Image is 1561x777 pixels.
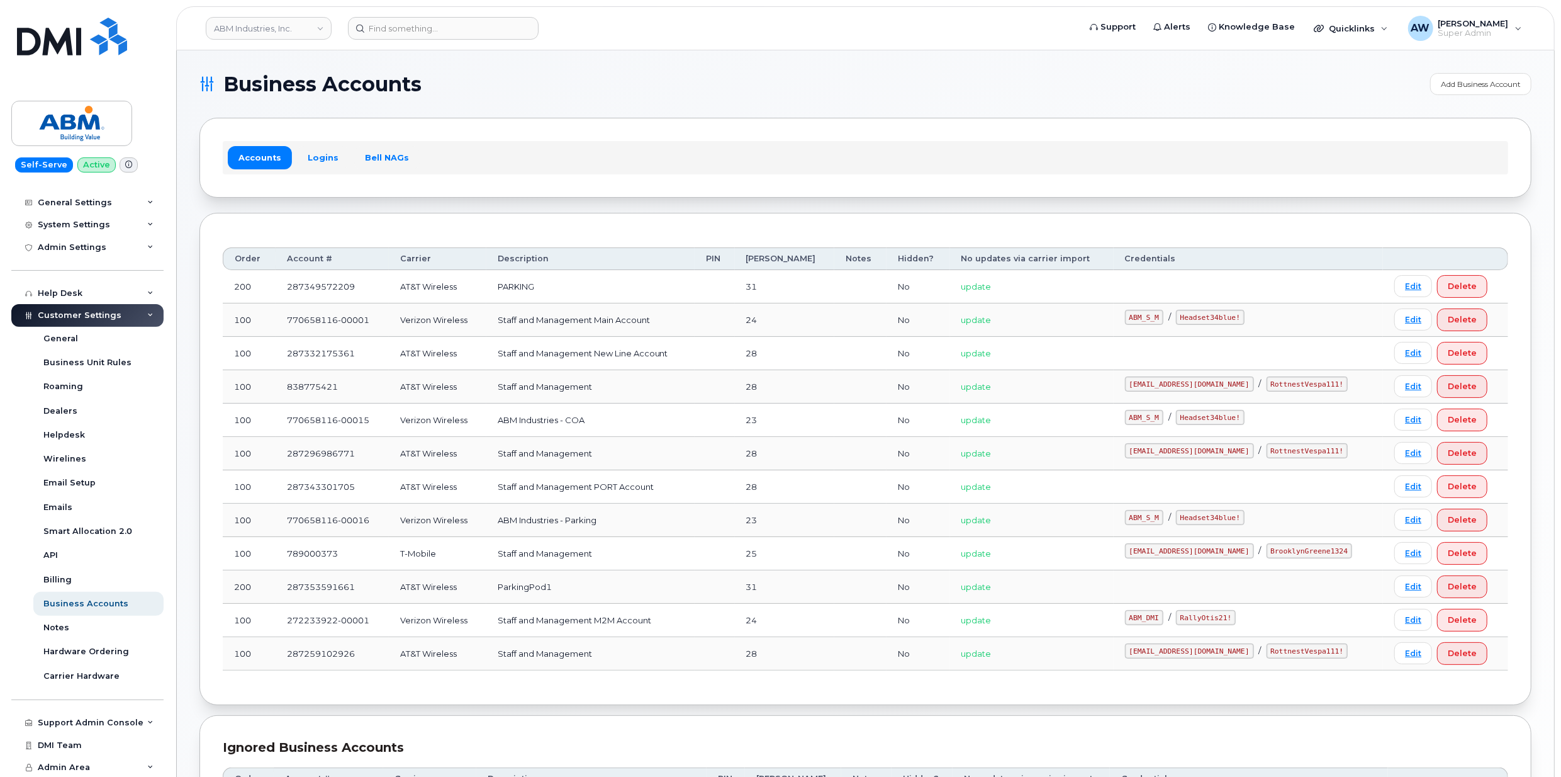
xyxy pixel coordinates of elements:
td: 24 [735,604,835,637]
td: No [887,604,949,637]
td: 770658116-00015 [276,404,389,437]
td: 100 [223,504,276,537]
td: No [887,570,949,604]
th: Carrier [389,247,486,270]
span: / [1168,512,1171,522]
td: 287332175361 [276,337,389,370]
td: Verizon Wireless [389,303,486,337]
td: ABM Industries - Parking [486,504,695,537]
td: PARKING [486,270,695,303]
button: Delete [1437,442,1487,465]
span: Delete [1448,280,1477,292]
button: Delete [1437,609,1487,632]
button: Delete [1437,342,1487,365]
td: 100 [223,437,276,470]
td: Verizon Wireless [389,604,486,637]
span: update [961,448,992,458]
td: T-Mobile [389,537,486,570]
th: Order [223,247,276,270]
th: Description [486,247,695,270]
td: 200 [223,270,276,303]
td: 100 [223,637,276,671]
span: Delete [1448,647,1477,659]
td: 100 [223,537,276,570]
td: AT&T Wireless [389,470,486,504]
td: 31 [735,270,835,303]
code: ABM_S_M [1125,510,1163,525]
td: No [887,270,949,303]
td: No [887,437,949,470]
span: Delete [1448,480,1477,492]
span: Delete [1448,347,1477,359]
button: Delete [1437,375,1487,398]
span: update [961,548,992,559]
code: RallyOtis21! [1176,610,1236,625]
td: 28 [735,337,835,370]
td: No [887,404,949,437]
span: update [961,582,992,592]
th: Hidden? [887,247,949,270]
a: Edit [1394,642,1432,664]
div: Ignored Business Accounts [223,739,1508,757]
td: AT&T Wireless [389,270,486,303]
span: update [961,482,992,492]
span: / [1168,312,1171,322]
span: Business Accounts [223,75,422,94]
code: Headset34blue! [1176,510,1245,525]
td: 287343301705 [276,470,389,504]
td: Staff and Management M2M Account [486,604,695,637]
span: / [1259,545,1262,555]
td: Verizon Wireless [389,504,486,537]
td: No [887,470,949,504]
code: [EMAIL_ADDRESS][DOMAIN_NAME] [1125,644,1254,659]
span: Delete [1448,581,1477,593]
td: Staff and Management [486,370,695,404]
td: ParkingPod1 [486,570,695,604]
code: RottnestVespa111! [1267,443,1348,458]
td: No [887,537,949,570]
td: 28 [735,637,835,671]
td: 770658116-00016 [276,504,389,537]
code: Headset34blue! [1176,410,1245,425]
td: 23 [735,404,835,437]
span: update [961,649,992,659]
a: Edit [1394,475,1432,497]
button: Delete [1437,409,1487,431]
a: Bell NAGs [354,146,420,169]
code: ABM_DMI [1125,610,1163,625]
td: ABM Industries - COA [486,404,695,437]
span: update [961,348,992,358]
code: RottnestVespa111! [1267,644,1348,659]
td: AT&T Wireless [389,437,486,470]
span: / [1259,445,1262,455]
a: Edit [1394,609,1432,631]
td: No [887,370,949,404]
span: / [1259,378,1262,388]
a: Edit [1394,576,1432,598]
a: Edit [1394,275,1432,297]
a: Edit [1394,375,1432,397]
td: AT&T Wireless [389,637,486,671]
th: PIN [695,247,735,270]
td: 272233922-00001 [276,604,389,637]
a: Edit [1394,309,1432,331]
code: ABM_S_M [1125,410,1163,425]
span: update [961,515,992,525]
a: Logins [297,146,349,169]
td: 100 [223,337,276,370]
td: 31 [735,570,835,604]
td: 200 [223,570,276,604]
span: update [961,382,992,392]
code: Headset34blue! [1176,310,1245,325]
a: Edit [1394,442,1432,464]
button: Delete [1437,576,1487,598]
code: [EMAIL_ADDRESS][DOMAIN_NAME] [1125,543,1254,559]
td: Staff and Management New Line Account [486,337,695,370]
td: No [887,504,949,537]
td: 28 [735,370,835,404]
span: update [961,281,992,292]
a: Edit [1394,409,1432,431]
td: AT&T Wireless [389,337,486,370]
td: Verizon Wireless [389,404,486,437]
a: Edit [1394,342,1432,364]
